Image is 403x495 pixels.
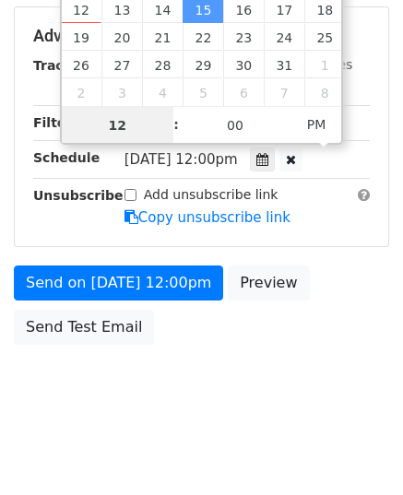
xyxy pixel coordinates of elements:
[142,78,183,106] span: November 4, 2025
[142,23,183,51] span: October 21, 2025
[144,185,279,205] label: Add unsubscribe link
[33,115,80,130] strong: Filters
[223,23,264,51] span: October 23, 2025
[14,310,154,345] a: Send Test Email
[223,51,264,78] span: October 30, 2025
[311,407,403,495] iframe: Chat Widget
[183,51,223,78] span: October 29, 2025
[33,58,95,73] strong: Tracking
[62,23,102,51] span: October 19, 2025
[101,23,142,51] span: October 20, 2025
[304,78,345,106] span: November 8, 2025
[183,78,223,106] span: November 5, 2025
[264,23,304,51] span: October 24, 2025
[101,51,142,78] span: October 27, 2025
[223,78,264,106] span: November 6, 2025
[304,23,345,51] span: October 25, 2025
[62,107,174,144] input: Hour
[173,106,179,143] span: :
[228,265,309,301] a: Preview
[62,51,102,78] span: October 26, 2025
[179,107,291,144] input: Minute
[264,51,304,78] span: October 31, 2025
[264,78,304,106] span: November 7, 2025
[142,51,183,78] span: October 28, 2025
[14,265,223,301] a: Send on [DATE] 12:00pm
[101,78,142,106] span: November 3, 2025
[291,106,342,143] span: Click to toggle
[183,23,223,51] span: October 22, 2025
[33,188,124,203] strong: Unsubscribe
[62,78,102,106] span: November 2, 2025
[33,150,100,165] strong: Schedule
[33,26,370,46] h5: Advanced
[304,51,345,78] span: November 1, 2025
[124,209,290,226] a: Copy unsubscribe link
[124,151,238,168] span: [DATE] 12:00pm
